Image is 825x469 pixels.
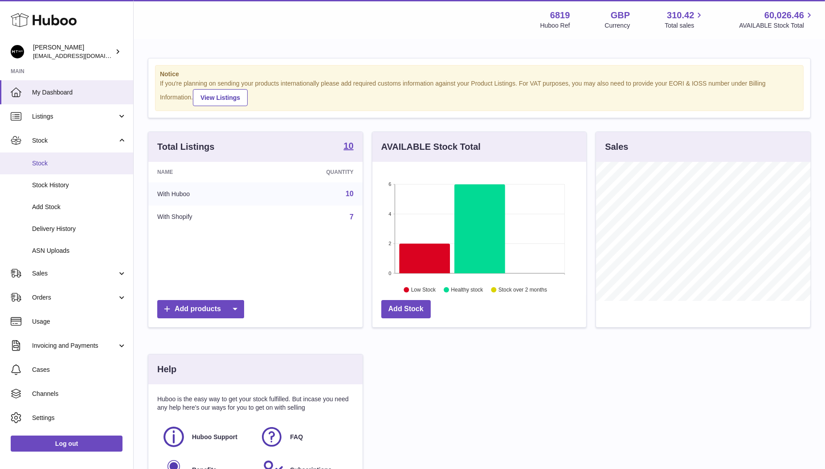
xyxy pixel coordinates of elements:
[157,141,215,153] h3: Total Listings
[611,9,630,21] strong: GBP
[605,21,630,30] div: Currency
[764,9,804,21] span: 60,026.46
[32,390,127,398] span: Channels
[388,271,391,276] text: 0
[498,287,547,293] text: Stock over 2 months
[193,89,248,106] a: View Listings
[381,300,431,318] a: Add Stock
[260,425,349,449] a: FAQ
[343,141,353,150] strong: 10
[157,363,176,375] h3: Help
[343,141,353,152] a: 10
[32,317,127,326] span: Usage
[32,181,127,189] span: Stock History
[162,425,251,449] a: Huboo Support
[32,293,117,302] span: Orders
[550,9,570,21] strong: 6819
[148,206,264,229] td: With Shopify
[148,162,264,182] th: Name
[667,9,694,21] span: 310.42
[157,300,244,318] a: Add products
[739,21,814,30] span: AVAILABLE Stock Total
[160,70,799,78] strong: Notice
[32,136,117,145] span: Stock
[32,414,127,422] span: Settings
[32,247,127,255] span: ASN Uploads
[32,269,117,278] span: Sales
[157,395,354,412] p: Huboo is the easy way to get your stock fulfilled. But incase you need any help here's our ways f...
[605,141,628,153] h3: Sales
[350,213,354,221] a: 7
[388,241,391,246] text: 2
[411,287,436,293] text: Low Stock
[665,21,704,30] span: Total sales
[540,21,570,30] div: Huboo Ref
[290,433,303,441] span: FAQ
[32,366,127,374] span: Cases
[665,9,704,30] a: 310.42 Total sales
[451,287,483,293] text: Healthy stock
[388,211,391,217] text: 4
[11,436,123,452] a: Log out
[32,225,127,233] span: Delivery History
[148,182,264,206] td: With Huboo
[381,141,481,153] h3: AVAILABLE Stock Total
[346,190,354,197] a: 10
[11,45,24,58] img: amar@mthk.com
[32,88,127,97] span: My Dashboard
[32,203,127,211] span: Add Stock
[739,9,814,30] a: 60,026.46 AVAILABLE Stock Total
[192,433,237,441] span: Huboo Support
[32,159,127,168] span: Stock
[32,341,117,350] span: Invoicing and Payments
[264,162,362,182] th: Quantity
[33,43,113,60] div: [PERSON_NAME]
[33,52,131,59] span: [EMAIL_ADDRESS][DOMAIN_NAME]
[388,181,391,187] text: 6
[32,112,117,121] span: Listings
[160,79,799,106] div: If you're planning on sending your products internationally please add required customs informati...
